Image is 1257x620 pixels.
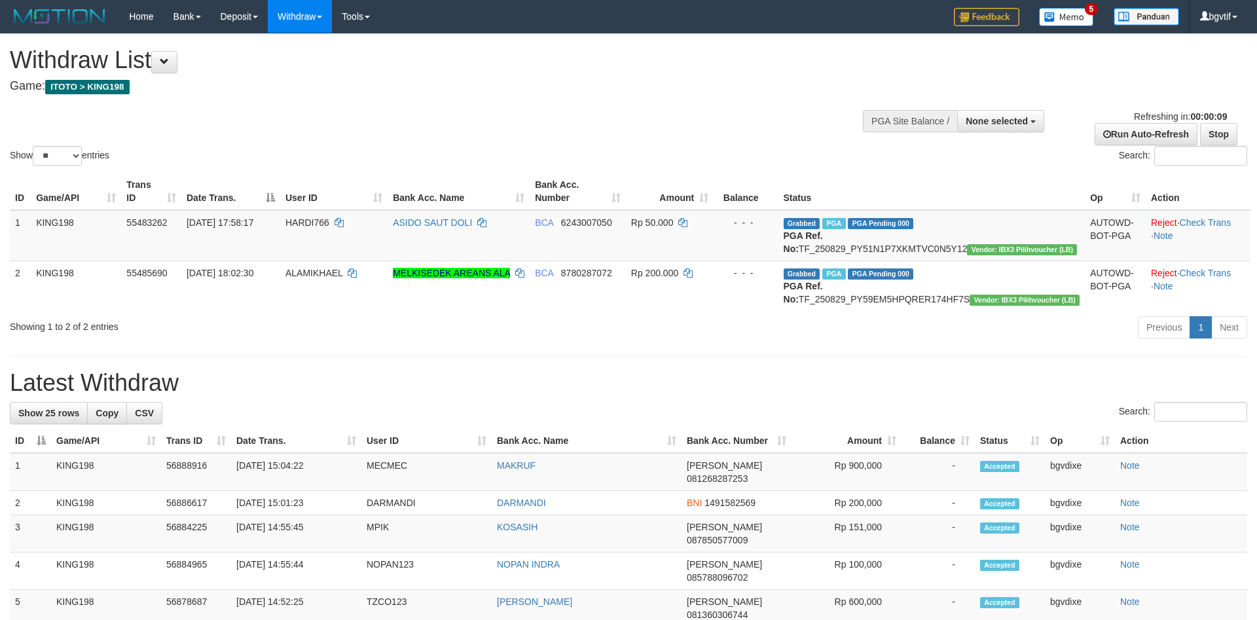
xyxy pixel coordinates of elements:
th: Amount: activate to sort column ascending [792,429,902,453]
span: CSV [135,408,154,418]
a: 1 [1190,316,1212,338]
td: KING198 [51,515,161,553]
td: bgvdixe [1045,491,1115,515]
td: 1 [10,210,31,261]
a: Stop [1200,123,1237,145]
td: · · [1146,210,1250,261]
img: Feedback.jpg [954,8,1019,26]
td: [DATE] 15:04:22 [231,453,361,491]
div: - - - [719,216,773,229]
th: ID: activate to sort column descending [10,429,51,453]
span: Grabbed [784,218,820,229]
td: KING198 [31,261,121,311]
a: Check Trans [1180,268,1231,278]
a: Note [1120,460,1140,471]
span: Copy 087850577009 to clipboard [687,535,748,545]
th: Bank Acc. Number: activate to sort column ascending [530,173,626,210]
a: Run Auto-Refresh [1095,123,1197,145]
th: Trans ID: activate to sort column ascending [121,173,181,210]
span: Copy 081268287253 to clipboard [687,473,748,484]
td: 2 [10,261,31,311]
a: [PERSON_NAME] [497,596,572,607]
a: MAKRUF [497,460,536,471]
td: Rp 100,000 [792,553,902,590]
th: Amount: activate to sort column ascending [626,173,714,210]
span: ITOTO > KING198 [45,80,130,94]
th: User ID: activate to sort column ascending [361,429,492,453]
div: Showing 1 to 2 of 2 entries [10,315,514,333]
button: None selected [957,110,1044,132]
td: AUTOWD-BOT-PGA [1085,210,1146,261]
th: ID [10,173,31,210]
input: Search: [1154,146,1247,166]
span: Copy 6243007050 to clipboard [561,217,612,228]
a: Note [1120,522,1140,532]
span: BCA [535,217,553,228]
th: Status: activate to sort column ascending [975,429,1045,453]
a: Show 25 rows [10,402,88,424]
th: Trans ID: activate to sort column ascending [161,429,231,453]
td: - [902,553,975,590]
div: PGA Site Balance / [863,110,957,132]
td: MPIK [361,515,492,553]
td: bgvdixe [1045,515,1115,553]
b: PGA Ref. No: [784,281,823,304]
img: panduan.png [1114,8,1179,26]
span: Rp 200.000 [631,268,678,278]
td: 2 [10,491,51,515]
a: MELKISEDEK AREANS ALA [393,268,510,278]
td: KING198 [51,553,161,590]
span: 55483262 [126,217,167,228]
td: MECMEC [361,453,492,491]
span: PGA Pending [848,268,913,280]
label: Search: [1119,402,1247,422]
td: - [902,453,975,491]
h1: Withdraw List [10,47,825,73]
th: Bank Acc. Number: activate to sort column ascending [682,429,792,453]
h4: Game: [10,80,825,93]
span: Accepted [980,498,1019,509]
th: Game/API: activate to sort column ascending [31,173,121,210]
a: ASIDO SAUT DOLI [393,217,472,228]
td: KING198 [51,491,161,515]
a: Note [1120,559,1140,570]
td: 4 [10,553,51,590]
strong: 00:00:09 [1190,111,1227,122]
span: Marked by bgvdixe [822,218,845,229]
a: Reject [1151,217,1177,228]
th: Balance: activate to sort column ascending [902,429,975,453]
input: Search: [1154,402,1247,422]
td: 56884225 [161,515,231,553]
a: Reject [1151,268,1177,278]
td: NOPAN123 [361,553,492,590]
span: Show 25 rows [18,408,79,418]
span: HARDI766 [285,217,329,228]
td: bgvdixe [1045,553,1115,590]
img: Button%20Memo.svg [1039,8,1094,26]
span: [DATE] 18:02:30 [187,268,253,278]
td: - [902,515,975,553]
span: Vendor URL: https://dashboard.q2checkout.com/secure [970,295,1080,306]
th: Action [1115,429,1247,453]
td: KING198 [51,453,161,491]
span: Grabbed [784,268,820,280]
span: Accepted [980,597,1019,608]
span: Copy 1491582569 to clipboard [704,498,756,508]
th: Date Trans.: activate to sort column ascending [231,429,361,453]
span: ALAMIKHAEL [285,268,342,278]
span: None selected [966,116,1028,126]
a: Previous [1138,316,1190,338]
b: PGA Ref. No: [784,230,823,254]
td: AUTOWD-BOT-PGA [1085,261,1146,311]
td: 56884965 [161,553,231,590]
span: Rp 50.000 [631,217,674,228]
td: bgvdixe [1045,453,1115,491]
td: 56886617 [161,491,231,515]
th: Bank Acc. Name: activate to sort column ascending [492,429,682,453]
a: DARMANDI [497,498,546,508]
h1: Latest Withdraw [10,370,1247,396]
td: DARMANDI [361,491,492,515]
td: 3 [10,515,51,553]
a: Note [1120,498,1140,508]
a: Check Trans [1180,217,1231,228]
